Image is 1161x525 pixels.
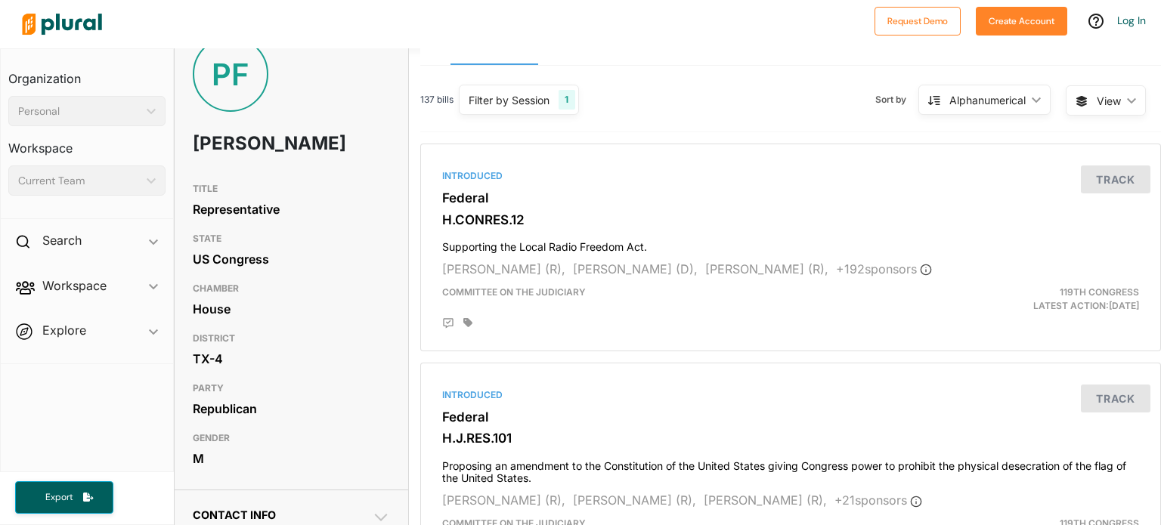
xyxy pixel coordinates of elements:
button: Create Account [976,7,1067,36]
h3: Workspace [8,126,166,159]
button: Track [1081,384,1150,412]
div: Latest Action: [DATE] [911,286,1150,313]
div: M [193,447,391,470]
h2: Search [42,232,82,249]
span: [PERSON_NAME] (R), [573,493,696,508]
h3: Federal [442,190,1139,205]
div: Introduced [442,388,1139,402]
h3: DISTRICT [193,329,391,347]
button: Export [15,481,113,514]
h3: Federal [442,409,1139,425]
span: Contact Info [193,508,276,521]
h3: Organization [8,57,166,90]
span: [PERSON_NAME] (R), [442,261,565,276]
span: 119th Congress [1060,286,1139,298]
span: [PERSON_NAME] (D), [573,261,698,276]
span: Export [35,491,83,504]
h3: PARTY [193,379,391,397]
div: Add Position Statement [442,317,454,329]
span: [PERSON_NAME] (R), [705,261,828,276]
a: Create Account [976,12,1067,28]
h4: Proposing an amendment to the Constitution of the United States giving Congress power to prohibit... [442,452,1139,486]
span: + 21 sponsor s [834,493,922,508]
div: Introduced [442,169,1139,183]
a: Request Demo [875,12,961,28]
div: PF [193,36,268,112]
span: [PERSON_NAME] (R), [704,493,827,508]
div: Alphanumerical [949,92,1026,108]
span: + 192 sponsor s [836,261,932,276]
h1: [PERSON_NAME] [193,121,311,166]
h3: CHAMBER [193,279,391,298]
div: US Congress [193,248,391,270]
span: Sort by [875,93,918,107]
span: 137 bills [420,93,454,107]
h3: H.J.RES.101 [442,431,1139,446]
span: [PERSON_NAME] (R), [442,493,565,508]
h3: TITLE [193,180,391,198]
div: Personal [18,103,141,119]
div: TX-4 [193,347,391,370]
div: Representative [193,198,391,221]
a: Log In [1117,14,1146,27]
div: House [193,298,391,320]
div: Filter by Session [469,92,550,108]
button: Track [1081,165,1150,193]
div: Current Team [18,173,141,189]
h3: H.CONRES.12 [442,212,1139,227]
h4: Supporting the Local Radio Freedom Act. [442,233,1139,254]
div: 1 [559,90,574,110]
h3: STATE [193,230,391,248]
span: Committee on the Judiciary [442,286,586,298]
div: Republican [193,397,391,420]
button: Request Demo [875,7,961,36]
span: View [1097,93,1121,109]
h3: GENDER [193,429,391,447]
div: Add tags [463,317,472,328]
